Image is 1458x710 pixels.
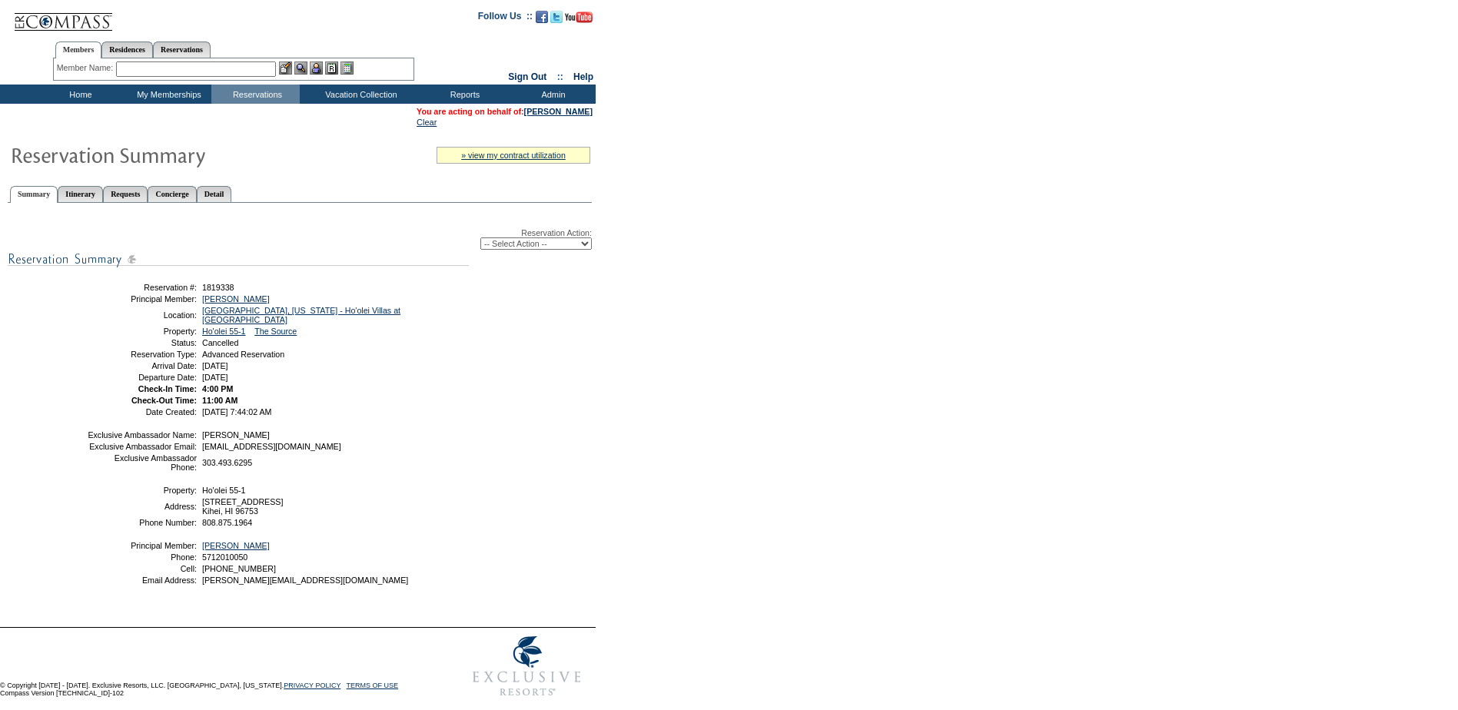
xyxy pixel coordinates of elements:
[508,71,546,82] a: Sign Out
[202,306,400,324] a: [GEOGRAPHIC_DATA], [US_STATE] - Ho'olei Villas at [GEOGRAPHIC_DATA]
[211,85,300,104] td: Reservations
[202,518,252,527] span: 808.875.1964
[300,85,419,104] td: Vacation Collection
[284,682,340,689] a: PRIVACY POLICY
[202,283,234,292] span: 1819338
[87,564,197,573] td: Cell:
[550,11,563,23] img: Follow us on Twitter
[202,407,271,416] span: [DATE] 7:44:02 AM
[340,61,354,75] img: b_calculator.gif
[294,61,307,75] img: View
[87,283,197,292] td: Reservation #:
[565,12,593,23] img: Subscribe to our YouTube Channel
[417,118,437,127] a: Clear
[202,338,238,347] span: Cancelled
[10,186,58,203] a: Summary
[202,486,246,495] span: Ho'olei 55-1
[202,552,247,562] span: 5712010050
[87,518,197,527] td: Phone Number:
[57,61,116,75] div: Member Name:
[87,497,197,516] td: Address:
[550,15,563,25] a: Follow us on Twitter
[103,186,148,202] a: Requests
[148,186,196,202] a: Concierge
[536,11,548,23] img: Become our fan on Facebook
[202,327,246,336] a: Ho'olei 55-1
[254,327,297,336] a: The Source
[279,61,292,75] img: b_edit.gif
[461,151,566,160] a: » view my contract utilization
[202,430,270,440] span: [PERSON_NAME]
[417,107,593,116] span: You are acting on behalf of:
[202,373,228,382] span: [DATE]
[8,228,592,250] div: Reservation Action:
[8,250,469,269] img: subTtlResSummary.gif
[524,107,593,116] a: [PERSON_NAME]
[202,564,276,573] span: [PHONE_NUMBER]
[202,576,408,585] span: [PERSON_NAME][EMAIL_ADDRESS][DOMAIN_NAME]
[536,15,548,25] a: Become our fan on Facebook
[87,442,197,451] td: Exclusive Ambassador Email:
[565,15,593,25] a: Subscribe to our YouTube Channel
[87,306,197,324] td: Location:
[310,61,323,75] img: Impersonate
[87,338,197,347] td: Status:
[35,85,123,104] td: Home
[87,294,197,304] td: Principal Member:
[153,41,211,58] a: Reservations
[87,407,197,416] td: Date Created:
[87,541,197,550] td: Principal Member:
[202,396,237,405] span: 11:00 AM
[202,458,252,467] span: 303.493.6295
[557,71,563,82] span: ::
[87,327,197,336] td: Property:
[202,361,228,370] span: [DATE]
[202,294,270,304] a: [PERSON_NAME]
[202,442,341,451] span: [EMAIL_ADDRESS][DOMAIN_NAME]
[87,552,197,562] td: Phone:
[347,682,399,689] a: TERMS OF USE
[101,41,153,58] a: Residences
[87,373,197,382] td: Departure Date:
[202,497,283,516] span: [STREET_ADDRESS] Kihei, HI 96753
[58,186,103,202] a: Itinerary
[197,186,232,202] a: Detail
[131,396,197,405] strong: Check-Out Time:
[87,361,197,370] td: Arrival Date:
[573,71,593,82] a: Help
[202,541,270,550] a: [PERSON_NAME]
[478,9,533,28] td: Follow Us ::
[55,41,102,58] a: Members
[202,384,233,393] span: 4:00 PM
[419,85,507,104] td: Reports
[87,453,197,472] td: Exclusive Ambassador Phone:
[87,576,197,585] td: Email Address:
[458,628,596,705] img: Exclusive Resorts
[507,85,596,104] td: Admin
[325,61,338,75] img: Reservations
[10,139,317,170] img: Reservaton Summary
[87,430,197,440] td: Exclusive Ambassador Name:
[123,85,211,104] td: My Memberships
[138,384,197,393] strong: Check-In Time:
[202,350,284,359] span: Advanced Reservation
[87,350,197,359] td: Reservation Type:
[87,486,197,495] td: Property:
